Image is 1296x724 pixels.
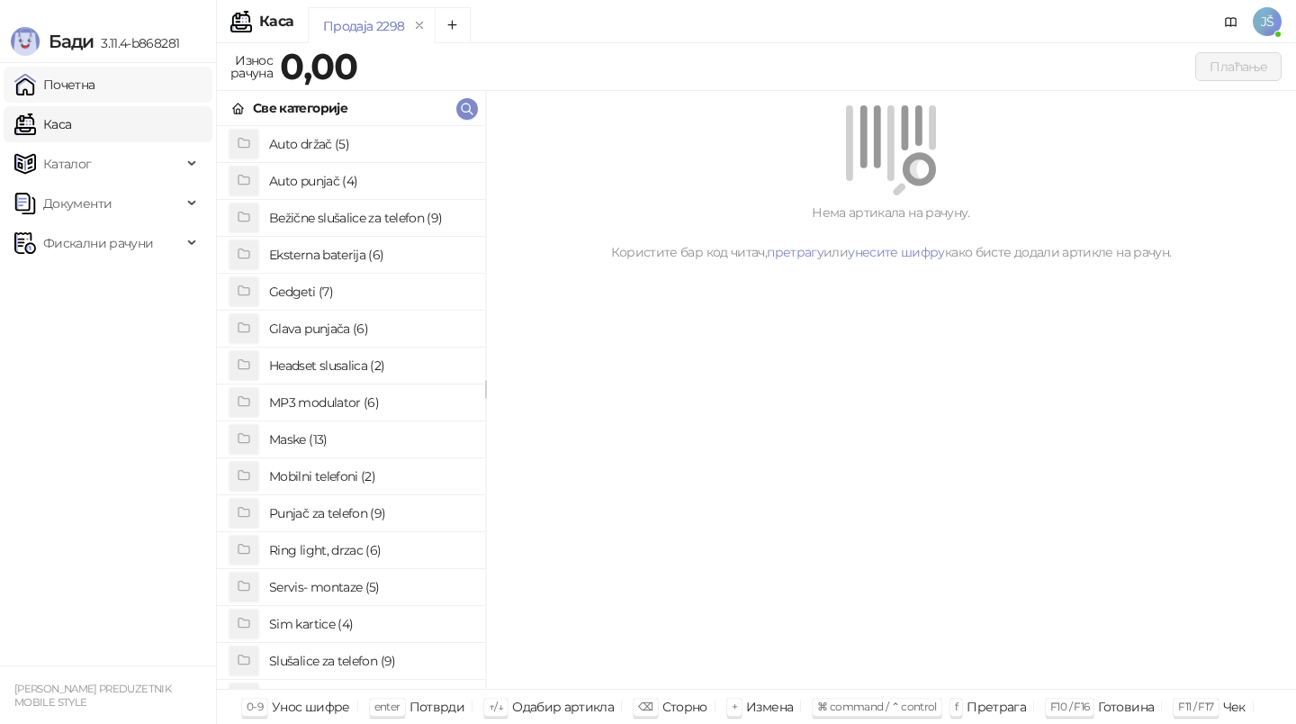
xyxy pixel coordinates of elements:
[746,695,793,719] div: Измена
[94,35,179,51] span: 3.11.4-b868281
[269,240,471,269] h4: Eksterna baterija (6)
[1098,695,1154,719] div: Готовина
[11,27,40,56] img: Logo
[272,695,350,719] div: Унос шифре
[374,700,400,713] span: enter
[435,7,471,43] button: Add tab
[767,244,823,260] a: претрагу
[269,499,471,528] h4: Punjač za telefon (9)
[259,14,293,29] div: Каса
[43,186,112,222] span: Документи
[1217,7,1246,36] a: Документација
[512,695,614,719] div: Одабир артикла
[1253,7,1282,36] span: JŠ
[227,49,276,85] div: Износ рачуна
[955,700,958,713] span: f
[43,146,92,182] span: Каталог
[280,44,357,88] strong: 0,00
[269,130,471,158] h4: Auto držač (5)
[662,695,707,719] div: Сторно
[43,225,153,261] span: Фискални рачуни
[49,31,94,52] span: Бади
[269,388,471,417] h4: MP3 modulator (6)
[269,683,471,712] h4: Staklo za telefon (7)
[848,244,945,260] a: унесите шифру
[967,695,1026,719] div: Претрага
[269,314,471,343] h4: Glava punjača (6)
[269,167,471,195] h4: Auto punjač (4)
[217,126,485,689] div: grid
[817,700,937,713] span: ⌘ command / ⌃ control
[732,700,737,713] span: +
[269,462,471,491] h4: Mobilni telefoni (2)
[323,16,404,36] div: Продаја 2298
[14,67,95,103] a: Почетна
[269,647,471,675] h4: Slušalice za telefon (9)
[269,277,471,306] h4: Gedgeti (7)
[409,695,465,719] div: Потврди
[269,204,471,232] h4: Bežične slušalice za telefon (9)
[269,610,471,638] h4: Sim kartice (4)
[489,700,503,713] span: ↑/↓
[1050,700,1089,713] span: F10 / F16
[269,351,471,380] h4: Headset slusalica (2)
[508,203,1274,262] div: Нема артикала на рачуну. Користите бар код читач, или како бисте додали артикле на рачун.
[14,683,171,709] small: [PERSON_NAME] PREDUZETNIK MOBILE STYLE
[269,536,471,565] h4: Ring light, drzac (6)
[1195,52,1282,81] button: Плаћање
[1223,695,1246,719] div: Чек
[269,573,471,602] h4: Servis- montaze (5)
[269,425,471,454] h4: Maske (13)
[408,18,431,33] button: remove
[14,106,71,142] a: Каса
[1178,700,1213,713] span: F11 / F17
[638,700,652,713] span: ⌫
[253,98,347,118] div: Све категорије
[247,700,263,713] span: 0-9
